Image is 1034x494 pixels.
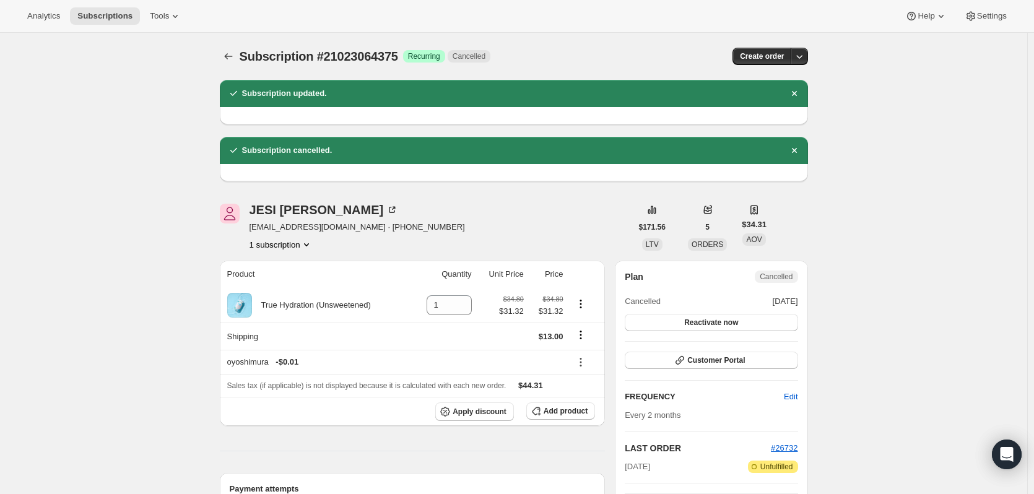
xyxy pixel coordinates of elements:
th: Product [220,261,411,288]
button: Reactivate now [625,314,797,331]
span: $34.31 [742,219,767,231]
span: AOV [746,235,762,244]
span: Unfulfilled [760,462,793,472]
span: $31.32 [531,305,563,318]
span: Sales tax (if applicable) is not displayed because it is calculated with each new order. [227,381,506,390]
span: JESI SILVERIA [220,204,240,223]
span: Help [918,11,934,21]
span: Cancelled [625,295,661,308]
span: Every 2 months [625,410,680,420]
th: Unit Price [476,261,528,288]
h2: Subscription updated. [242,87,327,100]
button: Dismiss notification [786,85,803,102]
button: Subscriptions [220,48,237,65]
span: [DATE] [773,295,798,308]
span: Add product [544,406,588,416]
span: $171.56 [639,222,666,232]
button: Product actions [571,297,591,311]
button: Settings [957,7,1014,25]
h2: Subscription cancelled. [242,144,332,157]
button: Edit [776,387,805,407]
span: Cancelled [760,272,793,282]
small: $34.80 [542,295,563,303]
span: Apply discount [453,407,506,417]
button: Help [898,7,954,25]
span: Reactivate now [684,318,738,327]
h2: Plan [625,271,643,283]
button: Subscriptions [70,7,140,25]
span: Analytics [27,11,60,21]
span: Edit [784,391,797,403]
button: 5 [698,219,717,236]
a: #26732 [771,443,797,453]
span: Subscription #21023064375 [240,50,398,63]
span: 5 [705,222,710,232]
th: Shipping [220,323,411,350]
button: $171.56 [632,219,673,236]
h2: FREQUENCY [625,391,784,403]
button: Dismiss notification [786,142,803,159]
span: $31.32 [499,305,524,318]
button: Product actions [250,238,313,251]
button: Shipping actions [571,328,591,342]
span: LTV [646,240,659,249]
span: [EMAIL_ADDRESS][DOMAIN_NAME] · [PHONE_NUMBER] [250,221,465,233]
span: Tools [150,11,169,21]
div: oyoshimura [227,356,563,368]
span: Subscriptions [77,11,133,21]
h2: LAST ORDER [625,442,771,454]
th: Price [528,261,567,288]
button: Create order [732,48,791,65]
button: Add product [526,402,595,420]
span: Settings [977,11,1007,21]
button: Customer Portal [625,352,797,369]
span: Cancelled [453,51,485,61]
th: Quantity [411,261,476,288]
span: - $0.01 [276,356,298,368]
div: Open Intercom Messenger [992,440,1022,469]
span: Create order [740,51,784,61]
span: Customer Portal [687,355,745,365]
span: [DATE] [625,461,650,473]
span: Recurring [408,51,440,61]
small: $34.80 [503,295,524,303]
button: Analytics [20,7,67,25]
div: True Hydration (Unsweetened) [252,299,371,311]
button: Apply discount [435,402,514,421]
img: product img [227,293,252,318]
button: Tools [142,7,189,25]
button: #26732 [771,442,797,454]
span: $13.00 [539,332,563,341]
span: ORDERS [692,240,723,249]
span: $44.31 [518,381,543,390]
div: JESI [PERSON_NAME] [250,204,399,216]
